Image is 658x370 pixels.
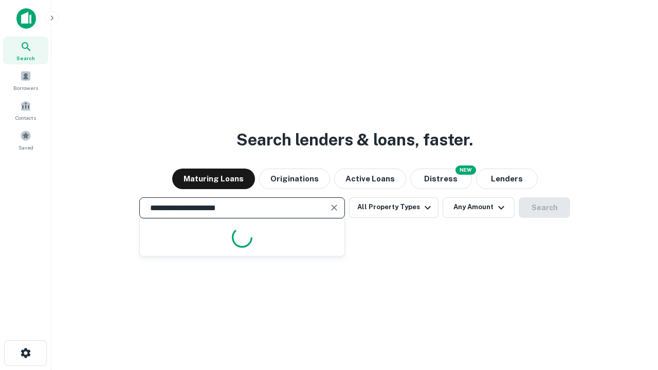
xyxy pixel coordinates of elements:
button: Active Loans [334,169,406,189]
button: Search distressed loans with lien and other non-mortgage details. [410,169,472,189]
span: Borrowers [13,84,38,92]
span: Saved [19,143,33,152]
iframe: Chat Widget [607,288,658,337]
button: Originations [259,169,330,189]
a: Borrowers [3,66,48,94]
button: Maturing Loans [172,169,255,189]
a: Search [3,36,48,64]
button: All Property Types [349,197,438,218]
div: NEW [455,165,476,175]
a: Contacts [3,96,48,124]
span: Search [16,54,35,62]
button: Clear [327,200,341,215]
a: Saved [3,126,48,154]
img: capitalize-icon.png [16,8,36,29]
span: Contacts [15,114,36,122]
h3: Search lenders & loans, faster. [236,127,473,152]
button: Any Amount [443,197,515,218]
button: Lenders [476,169,538,189]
